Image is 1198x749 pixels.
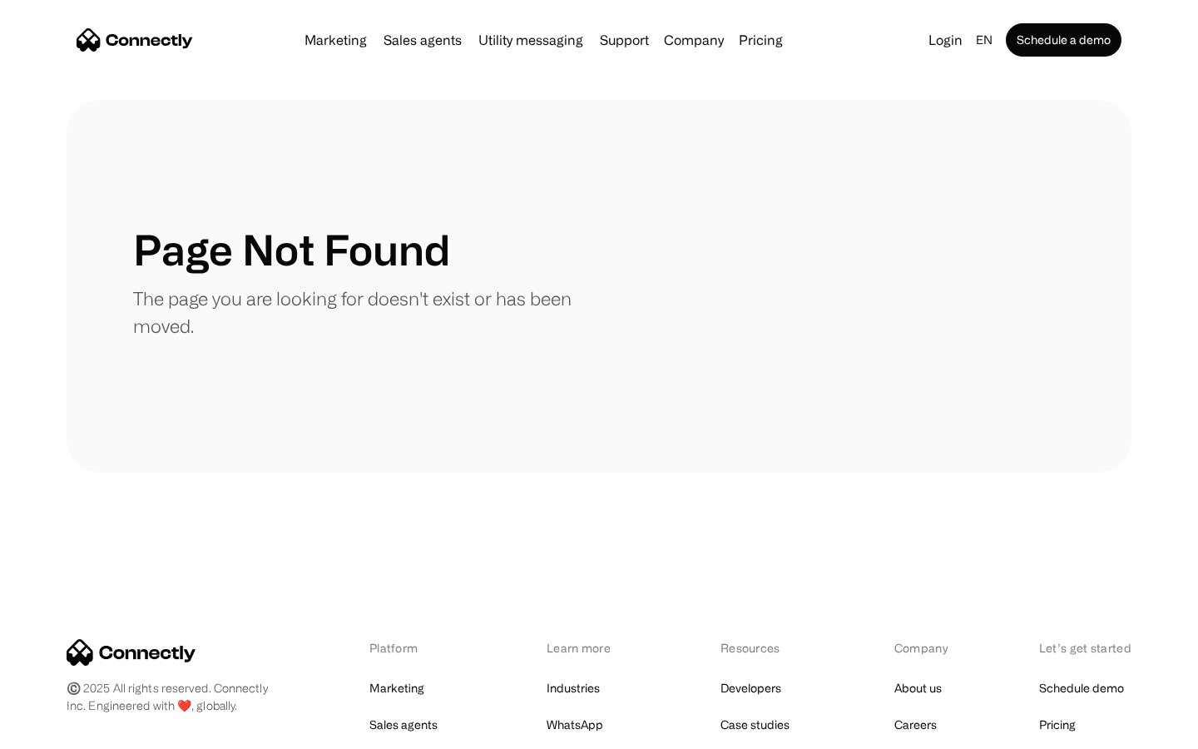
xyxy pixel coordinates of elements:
[593,33,656,47] a: Support
[720,639,808,657] div: Resources
[720,713,790,737] a: Case studies
[547,639,634,657] div: Learn more
[17,718,100,743] aside: Language selected: English
[1039,677,1124,700] a: Schedule demo
[77,27,193,52] a: home
[133,285,599,340] p: The page you are looking for doesn't exist or has been moved.
[472,33,590,47] a: Utility messaging
[547,677,600,700] a: Industries
[133,225,450,275] h1: Page Not Found
[664,28,724,52] div: Company
[33,720,100,743] ul: Language list
[547,713,603,737] a: WhatsApp
[659,28,729,52] div: Company
[1006,23,1121,57] a: Schedule a demo
[298,33,374,47] a: Marketing
[894,713,937,737] a: Careers
[369,639,460,657] div: Platform
[1039,639,1131,657] div: Let’s get started
[369,713,438,737] a: Sales agents
[976,28,993,52] div: en
[377,33,468,47] a: Sales agents
[732,33,790,47] a: Pricing
[922,28,969,52] a: Login
[369,677,424,700] a: Marketing
[894,639,953,657] div: Company
[1039,713,1076,737] a: Pricing
[720,677,781,700] a: Developers
[894,677,942,700] a: About us
[969,28,1002,52] div: en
